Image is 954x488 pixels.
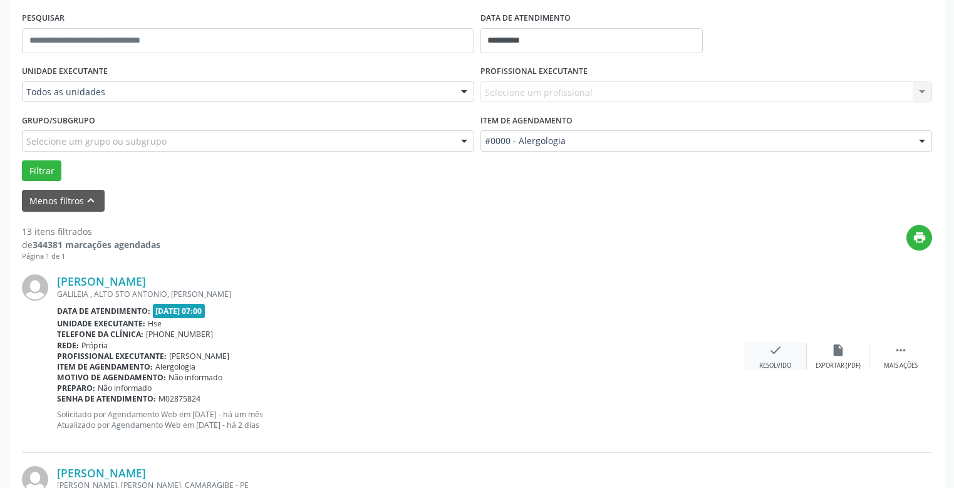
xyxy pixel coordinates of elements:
[57,274,146,288] a: [PERSON_NAME]
[169,351,229,361] span: [PERSON_NAME]
[22,238,160,251] div: de
[57,372,166,383] b: Motivo de agendamento:
[57,383,95,393] b: Preparo:
[913,231,926,244] i: print
[26,135,167,148] span: Selecione um grupo ou subgrupo
[153,304,205,318] span: [DATE] 07:00
[98,383,152,393] span: Não informado
[22,190,105,212] button: Menos filtroskeyboard_arrow_up
[831,343,845,357] i: insert_drive_file
[57,306,150,316] b: Data de atendimento:
[84,194,98,207] i: keyboard_arrow_up
[155,361,195,372] span: Alergologia
[57,361,153,372] b: Item de agendamento:
[169,372,222,383] span: Não informado
[158,393,200,404] span: M02875824
[33,239,160,251] strong: 344381 marcações agendadas
[57,340,79,351] b: Rede:
[57,318,145,329] b: Unidade executante:
[906,225,932,251] button: print
[759,361,791,370] div: Resolvido
[57,466,146,480] a: [PERSON_NAME]
[22,160,61,182] button: Filtrar
[22,274,48,301] img: img
[148,318,162,329] span: Hse
[57,329,143,340] b: Telefone da clínica:
[480,62,588,81] label: PROFISSIONAL EXECUTANTE
[884,361,918,370] div: Mais ações
[480,9,571,28] label: DATA DE ATENDIMENTO
[146,329,213,340] span: [PHONE_NUMBER]
[485,135,907,147] span: #0000 - Alergologia
[57,409,744,430] p: Solicitado por Agendamento Web em [DATE] - há um mês Atualizado por Agendamento Web em [DATE] - h...
[894,343,908,357] i: 
[480,111,573,130] label: Item de agendamento
[81,340,108,351] span: Própria
[22,111,95,130] label: Grupo/Subgrupo
[22,225,160,238] div: 13 itens filtrados
[22,62,108,81] label: UNIDADE EXECUTANTE
[57,289,744,299] div: GALILEIA , ALTO STO ANTONIO, [PERSON_NAME]
[769,343,782,357] i: check
[57,393,156,404] b: Senha de atendimento:
[22,251,160,262] div: Página 1 de 1
[22,9,65,28] label: PESQUISAR
[57,351,167,361] b: Profissional executante:
[26,86,448,98] span: Todos as unidades
[816,361,861,370] div: Exportar (PDF)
